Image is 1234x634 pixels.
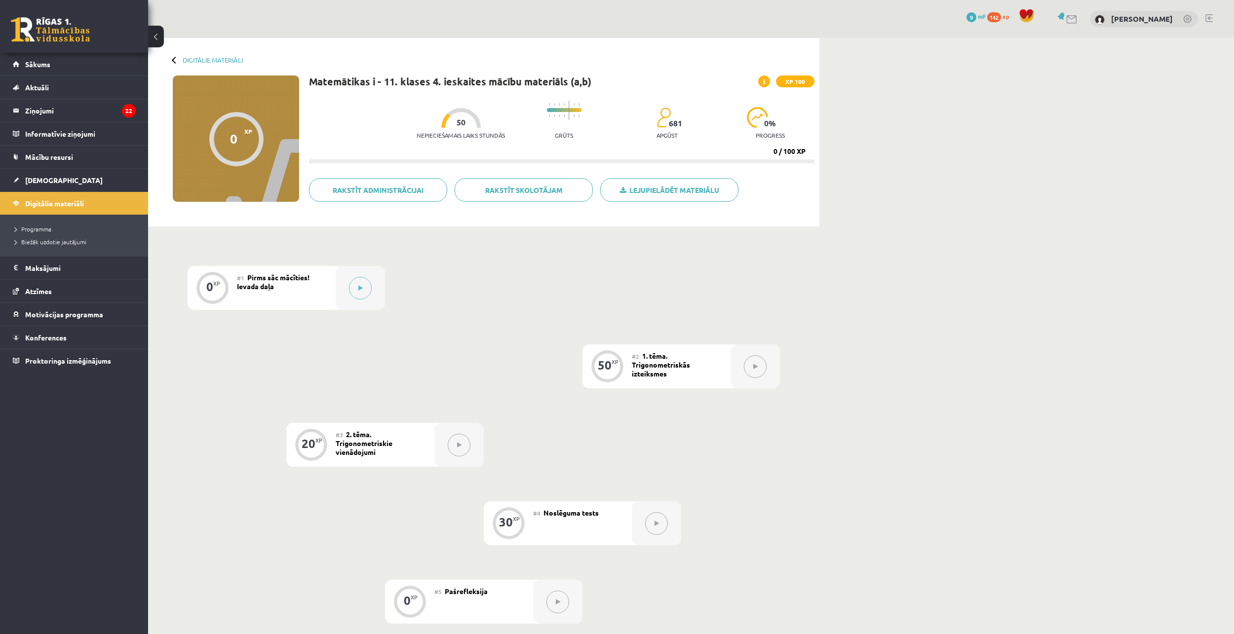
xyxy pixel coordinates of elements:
[15,224,138,233] a: Programma
[756,132,785,139] p: progress
[302,439,315,448] div: 20
[574,114,575,117] img: icon-short-line-57e1e144782c952c97e751825c79c345078a6d821885a25fce030b3d8c18986b.svg
[656,132,678,139] p: apgūst
[578,103,579,106] img: icon-short-line-57e1e144782c952c97e751825c79c345078a6d821885a25fce030b3d8c18986b.svg
[13,280,136,302] a: Atzīmes
[499,518,513,526] div: 30
[13,326,136,349] a: Konferences
[554,114,555,117] img: icon-short-line-57e1e144782c952c97e751825c79c345078a6d821885a25fce030b3d8c18986b.svg
[434,588,442,596] span: #5
[612,359,618,365] div: XP
[669,119,682,128] span: 681
[25,99,136,122] legend: Ziņojumi
[564,103,565,106] img: icon-short-line-57e1e144782c952c97e751825c79c345078a6d821885a25fce030b3d8c18986b.svg
[513,516,520,522] div: XP
[336,431,343,439] span: #3
[987,12,1001,22] span: 142
[656,107,671,128] img: students-c634bb4e5e11cddfef0936a35e636f08e4e9abd3cc4e673bd6f9a4125e45ecb1.svg
[445,587,488,596] span: Pašrefleksija
[25,176,103,185] span: [DEMOGRAPHIC_DATA]
[244,128,252,135] span: XP
[230,131,237,146] div: 0
[632,352,639,360] span: #2
[13,122,136,145] a: Informatīvie ziņojumi
[574,103,575,106] img: icon-short-line-57e1e144782c952c97e751825c79c345078a6d821885a25fce030b3d8c18986b.svg
[632,351,690,378] span: 1. tēma. Trigonometriskās izteiksmes
[237,273,309,291] span: Pirms sāc mācīties! Ievada daļa
[764,119,776,128] span: 0 %
[13,349,136,372] a: Proktoringa izmēģinājums
[13,53,136,75] a: Sākums
[598,361,612,370] div: 50
[543,508,599,517] span: Noslēguma tests
[455,178,593,202] a: Rakstīt skolotājam
[578,114,579,117] img: icon-short-line-57e1e144782c952c97e751825c79c345078a6d821885a25fce030b3d8c18986b.svg
[13,192,136,215] a: Digitālie materiāli
[559,103,560,106] img: icon-short-line-57e1e144782c952c97e751825c79c345078a6d821885a25fce030b3d8c18986b.svg
[987,12,1014,20] a: 142 xp
[600,178,738,202] a: Lejupielādēt materiālu
[315,438,322,443] div: XP
[13,76,136,99] a: Aktuāli
[747,107,768,128] img: icon-progress-161ccf0a02000e728c5f80fcf4c31c7af3da0e1684b2b1d7c360e028c24a22f1.svg
[309,178,447,202] a: Rakstīt administrācijai
[569,101,570,120] img: icon-long-line-d9ea69661e0d244f92f715978eff75569469978d946b2353a9bb055b3ed8787d.svg
[1003,12,1009,20] span: xp
[533,509,540,517] span: #4
[1111,14,1173,24] a: [PERSON_NAME]
[13,146,136,168] a: Mācību resursi
[25,333,67,342] span: Konferences
[554,103,555,106] img: icon-short-line-57e1e144782c952c97e751825c79c345078a6d821885a25fce030b3d8c18986b.svg
[776,75,814,87] span: XP 100
[122,104,136,117] i: 22
[549,103,550,106] img: icon-short-line-57e1e144782c952c97e751825c79c345078a6d821885a25fce030b3d8c18986b.svg
[25,60,50,69] span: Sākums
[25,356,111,365] span: Proktoringa izmēģinājums
[25,199,84,208] span: Digitālie materiāli
[417,132,505,139] p: Nepieciešamais laiks stundās
[404,596,411,605] div: 0
[411,595,418,600] div: XP
[25,83,49,92] span: Aktuāli
[25,152,73,161] span: Mācību resursi
[13,169,136,191] a: [DEMOGRAPHIC_DATA]
[549,114,550,117] img: icon-short-line-57e1e144782c952c97e751825c79c345078a6d821885a25fce030b3d8c18986b.svg
[15,238,86,246] span: Biežāk uzdotie jautājumi
[457,118,465,127] span: 50
[564,114,565,117] img: icon-short-line-57e1e144782c952c97e751825c79c345078a6d821885a25fce030b3d8c18986b.svg
[966,12,986,20] a: 9 mP
[25,310,103,319] span: Motivācijas programma
[15,237,138,246] a: Biežāk uzdotie jautājumi
[25,122,136,145] legend: Informatīvie ziņojumi
[237,274,244,282] span: #1
[15,225,51,233] span: Programma
[13,303,136,326] a: Motivācijas programma
[183,56,243,64] a: Digitālie materiāli
[25,287,52,296] span: Atzīmes
[966,12,976,22] span: 9
[1095,15,1105,25] img: Tomass Kuks
[13,257,136,279] a: Maksājumi
[309,75,591,87] h1: Matemātikas i - 11. klases 4. ieskaites mācību materiāls (a,b)
[25,257,136,279] legend: Maksājumi
[213,281,220,286] div: XP
[13,99,136,122] a: Ziņojumi22
[336,430,392,456] span: 2. tēma. Trigonometriskie vienādojumi
[555,132,573,139] p: Grūts
[559,114,560,117] img: icon-short-line-57e1e144782c952c97e751825c79c345078a6d821885a25fce030b3d8c18986b.svg
[206,282,213,291] div: 0
[11,17,90,42] a: Rīgas 1. Tālmācības vidusskola
[978,12,986,20] span: mP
